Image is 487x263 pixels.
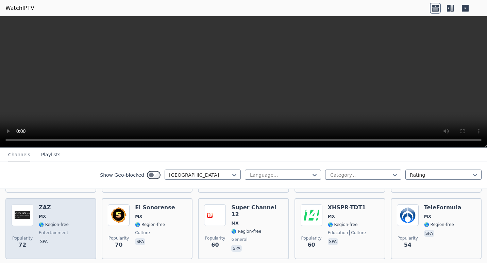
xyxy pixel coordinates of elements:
h6: ZAZ [39,204,69,211]
span: 54 [404,241,412,249]
button: Channels [8,148,30,161]
img: Super Channel 12 [204,204,226,226]
span: Popularity [301,235,322,241]
span: MX [328,214,335,219]
h6: Super Channel 12 [231,204,283,218]
p: spa [135,238,145,245]
span: general [231,237,247,242]
span: MX [39,214,46,219]
h6: El Sonorense [135,204,175,211]
span: Popularity [108,235,129,241]
img: TeleFormula [397,204,419,226]
span: 60 [307,241,315,249]
span: culture [135,230,150,235]
span: Popularity [205,235,225,241]
span: MX [424,214,431,219]
span: 🌎 Region-free [328,222,358,227]
h6: XHSPR-TDT1 [328,204,366,211]
span: 🌎 Region-free [135,222,165,227]
label: Show Geo-blocked [100,172,144,178]
span: 72 [19,241,26,249]
span: entertainment [39,230,68,235]
h6: TeleFormula [424,204,461,211]
p: spa [424,230,434,237]
span: MX [135,214,142,219]
span: 70 [115,241,122,249]
span: education [328,230,348,235]
p: spa [39,238,49,245]
img: El Sonorense [108,204,130,226]
span: 60 [211,241,219,249]
span: culture [349,230,366,235]
p: spa [231,245,241,252]
span: Popularity [12,235,33,241]
img: XHSPR-TDT1 [301,204,322,226]
img: ZAZ [12,204,33,226]
button: Playlists [41,148,61,161]
span: MX [231,221,238,226]
span: Popularity [398,235,418,241]
a: WatchIPTV [5,4,34,12]
span: 🌎 Region-free [39,222,69,227]
span: 🌎 Region-free [231,229,261,234]
span: 🌎 Region-free [424,222,454,227]
p: spa [328,238,338,245]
